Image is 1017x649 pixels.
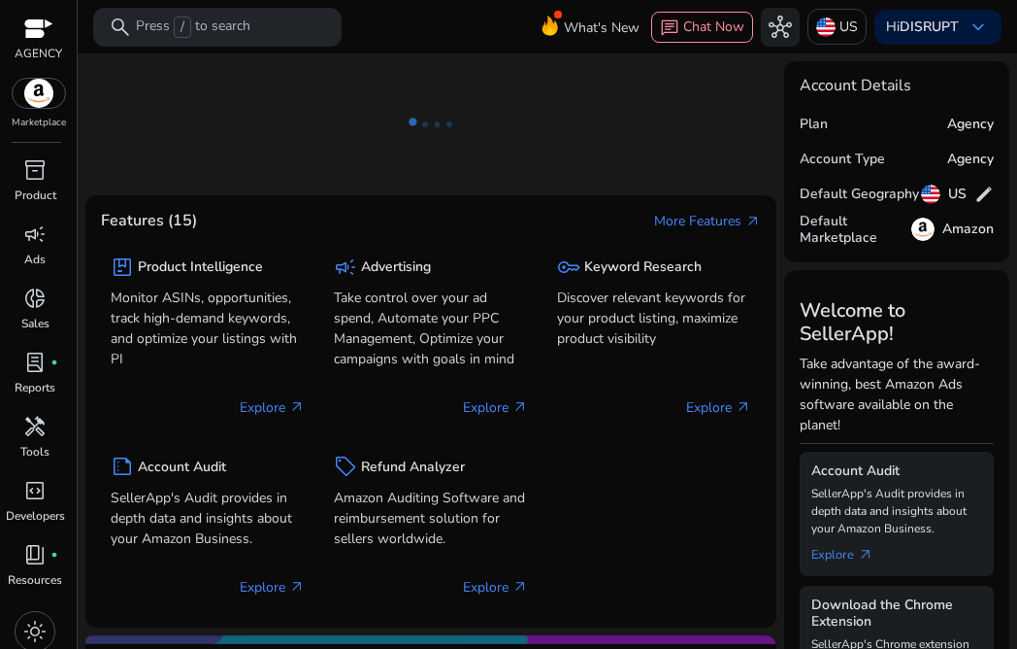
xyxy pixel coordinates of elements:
p: SellerApp's Audit provides in depth data and insights about your Amazon Business. [111,488,305,549]
p: Press to search [136,17,250,38]
span: fiber_manual_record [50,359,58,366]
h5: Default Geography [800,187,919,203]
p: Reports [15,379,55,396]
p: Tools [20,443,49,461]
h4: Features (15) [101,212,197,230]
p: Explore [686,397,751,418]
span: arrow_outward [745,214,761,229]
span: campaign [23,222,47,246]
h5: Agency [947,117,994,133]
p: Developers [6,507,65,525]
h4: Account Details [800,77,994,95]
span: handyman [23,415,47,438]
p: Discover relevant keywords for your product listing, maximize product visibility [557,288,751,349]
span: fiber_manual_record [50,551,58,559]
p: Explore [240,577,305,598]
span: inventory_2 [23,158,47,182]
p: Take control over your ad spend, Automate your PPC Management, Optimize your campaigns with goals... [334,288,528,369]
span: donut_small [23,287,47,310]
span: code_blocks [23,479,47,502]
span: hub [769,16,792,39]
p: Monitor ASINs, opportunities, track high-demand keywords, and optimize your listings with PI [111,288,305,369]
h5: Account Audit [138,460,226,476]
img: us.svg [921,185,940,204]
h5: Download the Chrome Extension [811,598,982,631]
p: Amazon Auditing Software and reimbursement solution for sellers worldwide. [334,488,528,549]
button: chatChat Now [651,12,753,43]
span: edit [974,185,994,204]
p: Sales [21,315,49,332]
h5: Default Marketplace [800,214,911,247]
p: Resources [8,571,62,589]
h5: US [948,187,967,203]
b: DISRUPT [900,17,959,36]
h3: Welcome to SellerApp! [800,299,994,346]
h5: Account Audit [811,463,982,480]
h5: Refund Analyzer [361,460,465,476]
span: sell [334,455,357,478]
p: Product [15,187,56,204]
span: / [174,17,191,38]
span: lab_profile [23,351,47,374]
span: summarize [111,455,134,478]
a: More Featuresarrow_outward [654,211,761,231]
p: US [839,10,858,44]
span: arrow_outward [512,579,528,595]
img: amazon.svg [911,218,935,241]
span: search [109,16,132,39]
span: book_4 [23,543,47,566]
span: arrow_outward [736,399,751,415]
h5: Account Type [800,152,885,168]
span: arrow_outward [289,579,305,595]
p: Explore [463,397,528,418]
span: campaign [334,256,357,279]
span: Chat Now [683,17,744,36]
h5: Keyword Research [584,259,702,276]
p: Hi [886,20,959,34]
p: Explore [463,577,528,598]
span: light_mode [23,620,47,643]
p: SellerApp's Audit provides in depth data and insights about your Amazon Business. [811,485,982,537]
span: chat [660,18,679,38]
h5: Advertising [361,259,431,276]
h5: Agency [947,152,994,168]
p: Take advantage of the award-winning, best Amazon Ads software available on the planet! [800,354,994,435]
span: arrow_outward [858,547,873,563]
a: Explorearrow_outward [811,537,889,564]
p: Marketplace [12,116,66,130]
h5: Plan [800,117,828,133]
img: us.svg [816,17,836,37]
h5: Amazon [942,222,994,238]
p: AGENCY [15,45,62,62]
span: package [111,256,134,279]
span: arrow_outward [512,399,528,415]
button: hub [761,8,800,47]
span: arrow_outward [289,399,305,415]
span: keyboard_arrow_down [967,16,990,39]
h5: Product Intelligence [138,259,263,276]
p: Explore [240,397,305,418]
p: Ads [24,251,46,268]
img: amazon.svg [13,79,65,108]
span: key [557,256,580,279]
span: What's New [564,11,640,45]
